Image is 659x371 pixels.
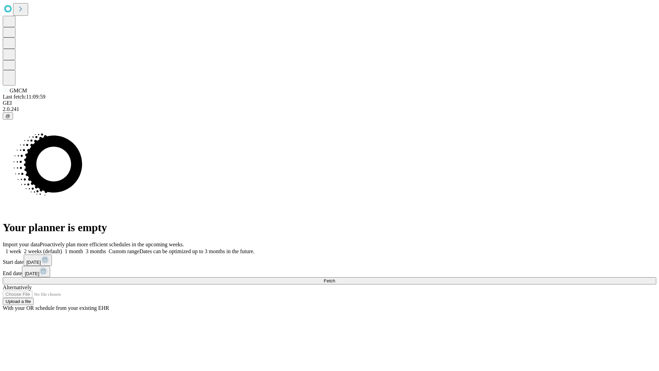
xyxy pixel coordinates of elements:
[24,255,52,266] button: [DATE]
[3,94,45,100] span: Last fetch: 11:09:59
[3,106,656,112] div: 2.0.241
[139,248,254,254] span: Dates can be optimized up to 3 months in the future.
[24,248,62,254] span: 2 weeks (default)
[109,248,139,254] span: Custom range
[3,305,109,311] span: With your OR schedule from your existing EHR
[5,113,10,119] span: @
[3,277,656,284] button: Fetch
[3,100,656,106] div: GEI
[3,241,40,247] span: Import your data
[3,284,32,290] span: Alternatively
[40,241,184,247] span: Proactively plan more efficient schedules in the upcoming weeks.
[65,248,83,254] span: 1 month
[22,266,50,277] button: [DATE]
[3,298,34,305] button: Upload a file
[25,271,39,276] span: [DATE]
[324,278,335,283] span: Fetch
[10,88,27,93] span: GMCM
[86,248,106,254] span: 3 months
[5,248,21,254] span: 1 week
[3,112,13,120] button: @
[3,221,656,234] h1: Your planner is empty
[3,266,656,277] div: End date
[3,255,656,266] div: Start date
[26,260,41,265] span: [DATE]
